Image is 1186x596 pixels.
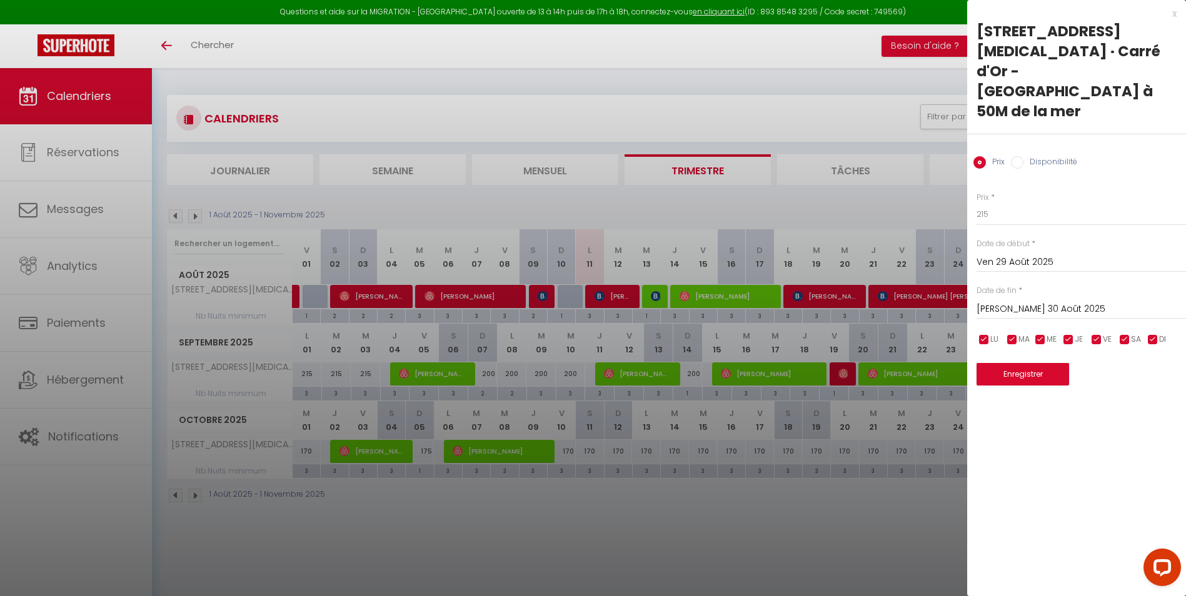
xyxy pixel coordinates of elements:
label: Prix [986,156,1005,170]
label: Date de début [977,238,1030,250]
label: Date de fin [977,285,1017,297]
span: DI [1159,334,1166,345]
iframe: LiveChat chat widget [1133,544,1186,596]
button: Enregistrer [977,363,1069,385]
span: LU [990,334,998,345]
span: ME [1047,334,1057,345]
span: JE [1075,334,1083,345]
span: SA [1131,334,1141,345]
div: [STREET_ADDRESS][MEDICAL_DATA] · Carré d'Or - [GEOGRAPHIC_DATA] à 50M de la mer [977,21,1177,121]
span: VE [1103,334,1112,345]
label: Prix [977,192,989,204]
span: MA [1018,334,1030,345]
div: x [967,6,1177,21]
label: Disponibilité [1023,156,1077,170]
